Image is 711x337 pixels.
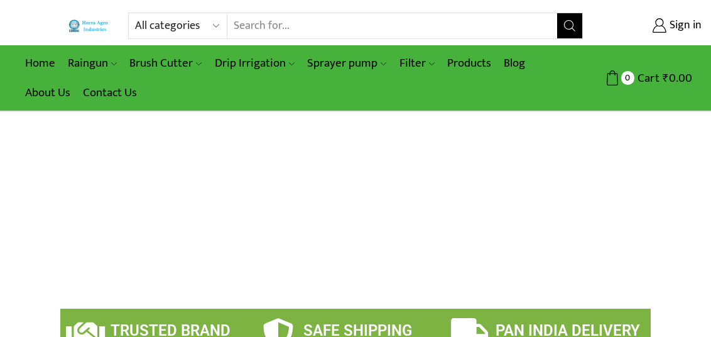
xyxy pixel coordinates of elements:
a: Blog [497,48,531,78]
a: Drip Irrigation [209,48,301,78]
a: Raingun [62,48,123,78]
a: Brush Cutter [123,48,208,78]
a: Contact Us [77,78,143,108]
a: Products [441,48,497,78]
span: Cart [634,70,659,87]
span: 0 [621,71,634,84]
a: Sign in [602,14,702,37]
span: ₹ [663,69,669,88]
span: Sign in [666,18,702,34]
button: Search button [557,13,582,38]
a: Sprayer pump [301,48,393,78]
bdi: 0.00 [663,69,692,88]
a: 0 Cart ₹0.00 [595,67,692,90]
a: Home [19,48,62,78]
a: Filter [393,48,441,78]
a: About Us [19,78,77,108]
input: Search for... [227,13,557,38]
